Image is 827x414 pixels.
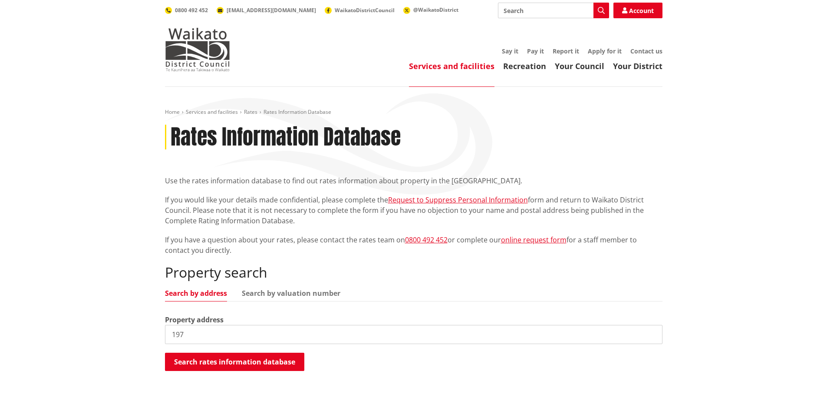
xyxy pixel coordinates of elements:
input: Search input [498,3,609,18]
span: [EMAIL_ADDRESS][DOMAIN_NAME] [227,7,316,14]
a: 0800 492 452 [165,7,208,14]
a: Search by address [165,290,227,297]
a: Say it [502,47,518,55]
a: Your Council [555,61,604,71]
a: Account [613,3,662,18]
h1: Rates Information Database [171,125,401,150]
a: 0800 492 452 [405,235,448,245]
img: Waikato District Council - Te Kaunihera aa Takiwaa o Waikato [165,28,230,71]
a: Recreation [503,61,546,71]
a: Rates [244,108,257,116]
a: Home [165,108,180,116]
a: WaikatoDistrictCouncil [325,7,395,14]
nav: breadcrumb [165,109,662,116]
a: Services and facilities [409,61,494,71]
a: Contact us [630,47,662,55]
span: WaikatoDistrictCouncil [335,7,395,14]
p: Use the rates information database to find out rates information about property in the [GEOGRAPHI... [165,176,662,186]
a: Services and facilities [186,108,238,116]
a: online request form [501,235,567,245]
a: Your District [613,61,662,71]
button: Search rates information database [165,353,304,371]
span: @WaikatoDistrict [413,6,458,13]
h2: Property search [165,264,662,281]
a: Request to Suppress Personal Information [388,195,528,205]
a: [EMAIL_ADDRESS][DOMAIN_NAME] [217,7,316,14]
a: Pay it [527,47,544,55]
a: Report it [553,47,579,55]
span: 0800 492 452 [175,7,208,14]
a: Apply for it [588,47,622,55]
p: If you would like your details made confidential, please complete the form and return to Waikato ... [165,195,662,226]
a: Search by valuation number [242,290,340,297]
label: Property address [165,315,224,325]
a: @WaikatoDistrict [403,6,458,13]
p: If you have a question about your rates, please contact the rates team on or complete our for a s... [165,235,662,255]
span: Rates Information Database [264,108,331,116]
input: e.g. Duke Street NGARUAWAHIA [165,325,662,344]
